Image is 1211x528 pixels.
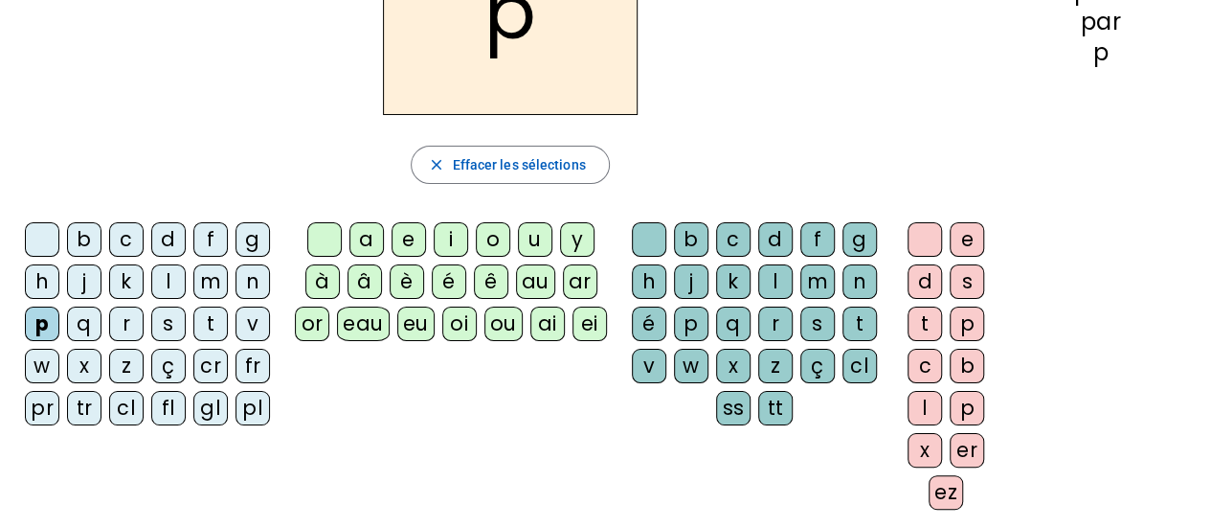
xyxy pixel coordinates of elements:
div: h [25,264,59,299]
div: d [758,222,793,257]
div: q [67,307,101,341]
div: f [800,222,835,257]
div: x [67,349,101,383]
div: m [800,264,835,299]
div: pl [235,391,270,425]
div: x [716,349,751,383]
div: o [476,222,510,257]
div: l [908,391,942,425]
div: l [151,264,186,299]
div: x [908,433,942,468]
div: oi [442,307,477,341]
div: d [908,264,942,299]
div: é [432,264,466,299]
div: i [434,222,468,257]
div: à [305,264,340,299]
div: s [151,307,186,341]
div: â [348,264,382,299]
div: v [632,349,666,383]
div: q [716,307,751,341]
div: f [193,222,228,257]
div: z [758,349,793,383]
div: ou [484,307,523,341]
div: ç [151,349,186,383]
div: eau [337,307,390,341]
div: p [1020,41,1180,64]
div: é [632,307,666,341]
div: tr [67,391,101,425]
div: l [758,264,793,299]
div: p [25,307,59,341]
div: c [908,349,942,383]
div: z [109,349,144,383]
div: ê [474,264,508,299]
div: g [842,222,877,257]
div: w [674,349,708,383]
div: ai [530,307,565,341]
div: cl [842,349,877,383]
div: k [716,264,751,299]
div: p [950,307,984,341]
div: j [674,264,708,299]
div: fr [235,349,270,383]
div: ez [929,475,963,510]
div: j [67,264,101,299]
div: a [349,222,384,257]
div: m [193,264,228,299]
div: n [842,264,877,299]
div: b [67,222,101,257]
div: d [151,222,186,257]
div: eu [397,307,435,341]
span: Effacer les sélections [452,153,585,176]
div: ç [800,349,835,383]
div: g [235,222,270,257]
div: n [235,264,270,299]
div: h [632,264,666,299]
div: tt [758,391,793,425]
div: er [950,433,984,468]
div: t [842,307,877,341]
div: r [758,307,793,341]
div: gl [193,391,228,425]
div: s [800,307,835,341]
div: v [235,307,270,341]
div: or [295,307,329,341]
div: y [560,222,594,257]
div: b [674,222,708,257]
div: fl [151,391,186,425]
div: w [25,349,59,383]
mat-icon: close [427,156,444,173]
div: p [674,307,708,341]
button: Effacer les sélections [411,146,609,184]
div: c [109,222,144,257]
div: b [950,349,984,383]
div: au [516,264,555,299]
div: s [950,264,984,299]
div: r [109,307,144,341]
div: c [716,222,751,257]
div: e [950,222,984,257]
div: u [518,222,552,257]
div: p [950,391,984,425]
div: pr [25,391,59,425]
div: par [1020,11,1180,34]
div: e [392,222,426,257]
div: ss [716,391,751,425]
div: è [390,264,424,299]
div: k [109,264,144,299]
div: t [193,307,228,341]
div: t [908,307,942,341]
div: cr [193,349,228,383]
div: ei [572,307,607,341]
div: ar [563,264,597,299]
div: cl [109,391,144,425]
